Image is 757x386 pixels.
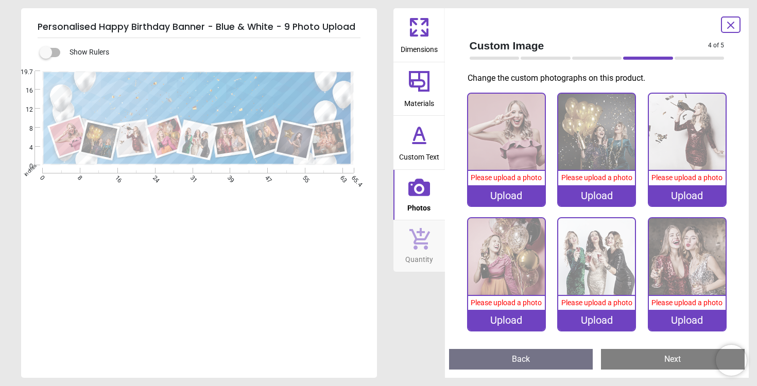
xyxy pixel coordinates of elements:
span: 19.7 [13,68,33,77]
div: Upload [649,185,726,206]
span: Dimensions [401,40,438,55]
span: Please upload a photo [561,173,632,182]
span: 24 [150,174,157,181]
span: Quantity [405,250,433,265]
span: 8 [13,125,33,133]
div: Show Rulers [46,46,377,59]
button: Next [601,349,745,370]
span: Please upload a photo [471,299,542,307]
span: 65.4 [349,174,356,181]
div: Upload [468,185,545,206]
button: Dimensions [393,8,445,62]
span: Please upload a photo [651,173,722,182]
span: Please upload a photo [561,299,632,307]
div: Upload [468,310,545,330]
span: 4 of 5 [708,41,724,50]
p: Change the custom photographs on this product. [468,73,733,84]
span: 0 [13,162,33,171]
span: 31 [188,174,195,181]
span: 8 [75,174,82,181]
span: 47 [263,174,269,181]
div: Upload [649,310,726,330]
iframe: Brevo live chat [716,345,747,376]
span: Custom Text [399,147,439,163]
span: 16 [13,86,33,95]
span: 4 [13,144,33,152]
button: Quantity [393,220,445,272]
span: 63 [338,174,345,181]
button: Materials [393,62,445,116]
span: Please upload a photo [651,299,722,307]
button: Photos [393,170,445,220]
h5: Personalised Happy Birthday Banner - Blue & White - 9 Photo Upload [38,16,360,38]
span: 55 [300,174,307,181]
span: Please upload a photo [471,173,542,182]
span: 39 [226,174,232,181]
div: Upload [558,310,635,330]
button: Custom Text [393,116,445,169]
span: Photos [407,198,431,214]
span: 0 [38,174,44,181]
div: Upload [558,185,635,206]
span: 16 [113,174,119,181]
span: Custom Image [470,38,709,53]
span: 12 [13,106,33,114]
button: Back [449,349,593,370]
span: Materials [404,94,434,109]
